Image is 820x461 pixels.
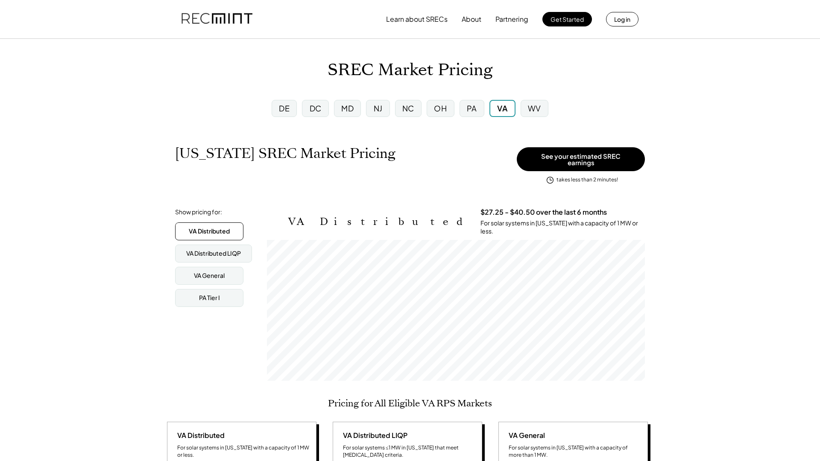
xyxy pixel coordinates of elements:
button: About [462,11,481,28]
div: OH [434,103,447,114]
div: VA Distributed [189,227,230,236]
div: takes less than 2 minutes! [556,176,618,184]
h1: [US_STATE] SREC Market Pricing [175,145,395,162]
div: For solar systems in [US_STATE] with a capacity of 1 MW or less. [177,444,310,459]
button: Partnering [495,11,528,28]
div: NJ [374,103,383,114]
h2: VA Distributed [288,216,468,228]
div: WV [528,103,541,114]
button: Get Started [542,12,592,26]
h3: $27.25 - $40.50 over the last 6 months [480,208,607,217]
div: For solar systems in [US_STATE] with a capacity of more than 1 MW. [509,444,641,459]
div: NC [402,103,414,114]
div: VA General [194,271,225,280]
div: DE [279,103,290,114]
button: See your estimated SREC earnings [517,147,645,171]
div: VA General [505,431,545,440]
h2: Pricing for All Eligible VA RPS Markets [328,398,492,409]
div: Show pricing for: [175,208,222,216]
div: VA Distributed LIQP [340,431,407,440]
button: Learn about SRECs [386,11,448,28]
div: PA [467,103,477,114]
div: VA Distributed [174,431,225,440]
div: VA [497,103,507,114]
img: recmint-logotype%403x.png [182,5,252,34]
div: DC [310,103,322,114]
div: For solar systems ≤1 MW in [US_STATE] that meet [MEDICAL_DATA] criteria. [343,444,475,459]
h1: SREC Market Pricing [328,60,492,80]
div: VA Distributed LIQP [186,249,241,258]
div: For solar systems in [US_STATE] with a capacity of 1 MW or less. [480,219,645,236]
div: PA Tier I [199,294,220,302]
button: Log in [606,12,638,26]
div: MD [341,103,354,114]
